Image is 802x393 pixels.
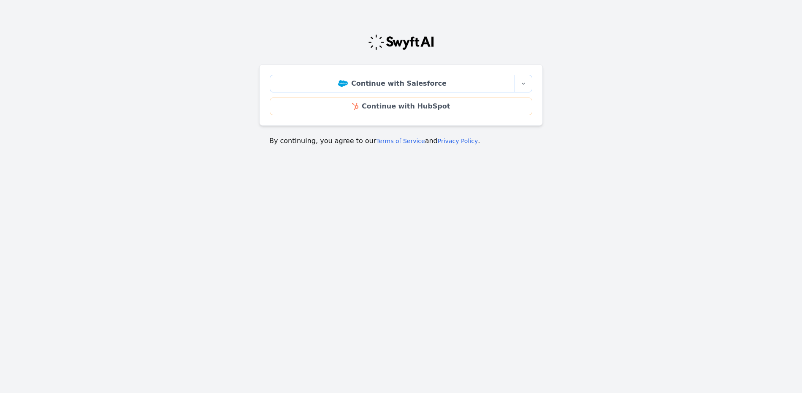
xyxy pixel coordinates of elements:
[270,98,532,115] a: Continue with HubSpot
[368,34,434,51] img: Swyft Logo
[438,138,478,144] a: Privacy Policy
[269,136,533,146] p: By continuing, you agree to our and .
[338,80,348,87] img: Salesforce
[352,103,358,110] img: HubSpot
[376,138,425,144] a: Terms of Service
[270,75,515,92] a: Continue with Salesforce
